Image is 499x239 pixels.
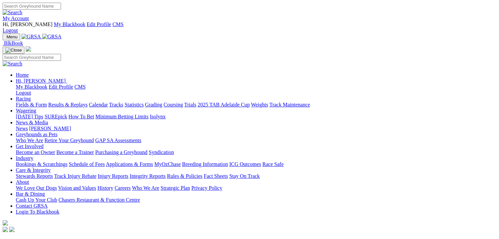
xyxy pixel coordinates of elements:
[16,155,33,161] a: Industry
[164,102,183,107] a: Coursing
[150,114,166,119] a: Isolynx
[16,185,496,191] div: About
[16,138,496,143] div: Greyhounds as Pets
[16,114,496,120] div: Wagering
[16,138,43,143] a: Who We Are
[95,149,147,155] a: Purchasing a Greyhound
[95,114,148,119] a: Minimum Betting Limits
[95,138,141,143] a: GAP SA Assessments
[16,179,29,185] a: About
[4,40,23,46] span: BlkBook
[3,21,52,27] span: Hi, [PERSON_NAME]
[16,132,57,137] a: Greyhounds as Pets
[26,46,31,52] img: logo-grsa-white.png
[58,197,140,203] a: Chasers Restaurant & Function Centre
[21,34,41,40] img: GRSA
[16,185,57,191] a: We Love Our Dogs
[16,149,55,155] a: Become an Owner
[125,102,144,107] a: Statistics
[191,185,222,191] a: Privacy Policy
[149,149,174,155] a: Syndication
[5,48,22,53] img: Close
[16,114,43,119] a: [DATE] Tips
[45,114,67,119] a: SUREpick
[16,173,496,179] div: Care & Integrity
[184,102,196,107] a: Trials
[16,96,31,101] a: Racing
[16,149,496,155] div: Get Involved
[16,90,31,96] a: Logout
[75,84,86,90] a: CMS
[16,108,36,113] a: Wagering
[87,21,111,27] a: Edit Profile
[3,33,20,40] button: Toggle navigation
[109,102,123,107] a: Tracks
[16,173,53,179] a: Stewards Reports
[167,173,203,179] a: Rules & Policies
[9,227,15,232] img: twitter.svg
[16,120,48,125] a: News & Media
[16,209,59,215] a: Login To Blackbook
[16,197,496,203] div: Bar & Dining
[54,21,85,27] a: My Blackbook
[16,102,47,107] a: Fields & Form
[98,173,128,179] a: Injury Reports
[145,102,162,107] a: Grading
[16,191,45,197] a: Bar & Dining
[29,126,71,131] a: [PERSON_NAME]
[262,161,283,167] a: Race Safe
[16,161,496,167] div: Industry
[48,102,87,107] a: Results & Replays
[3,16,29,21] a: My Account
[3,40,23,46] a: BlkBook
[16,203,47,209] a: Contact GRSA
[16,126,496,132] div: News & Media
[3,27,18,33] a: Logout
[229,173,260,179] a: Stay On Track
[89,102,108,107] a: Calendar
[251,102,268,107] a: Weights
[16,143,44,149] a: Get Involved
[16,167,51,173] a: Care & Integrity
[3,10,22,16] img: Search
[42,34,62,40] img: GRSA
[154,161,181,167] a: MyOzChase
[269,102,310,107] a: Track Maintenance
[3,47,24,54] button: Toggle navigation
[54,173,96,179] a: Track Injury Rebate
[161,185,190,191] a: Strategic Plan
[16,84,496,96] div: Hi, [PERSON_NAME]
[114,185,131,191] a: Careers
[45,138,94,143] a: Retire Your Greyhound
[16,102,496,108] div: Racing
[3,61,22,67] img: Search
[58,185,96,191] a: Vision and Values
[97,185,113,191] a: History
[16,84,47,90] a: My Blackbook
[204,173,228,179] a: Fact Sheets
[56,149,94,155] a: Become a Trainer
[130,173,166,179] a: Integrity Reports
[182,161,228,167] a: Breeding Information
[16,126,28,131] a: News
[16,78,67,84] a: Hi, [PERSON_NAME]
[16,197,57,203] a: Cash Up Your Club
[16,78,66,84] span: Hi, [PERSON_NAME]
[198,102,250,107] a: 2025 TAB Adelaide Cup
[3,54,61,61] input: Search
[106,161,153,167] a: Applications & Forms
[132,185,159,191] a: Who We Are
[3,227,8,232] img: facebook.svg
[69,161,105,167] a: Schedule of Fees
[7,34,17,39] span: Menu
[49,84,73,90] a: Edit Profile
[16,161,67,167] a: Bookings & Scratchings
[3,21,496,33] div: My Account
[16,72,29,78] a: Home
[112,21,124,27] a: CMS
[229,161,261,167] a: ICG Outcomes
[3,3,61,10] input: Search
[3,220,8,225] img: logo-grsa-white.png
[69,114,94,119] a: How To Bet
